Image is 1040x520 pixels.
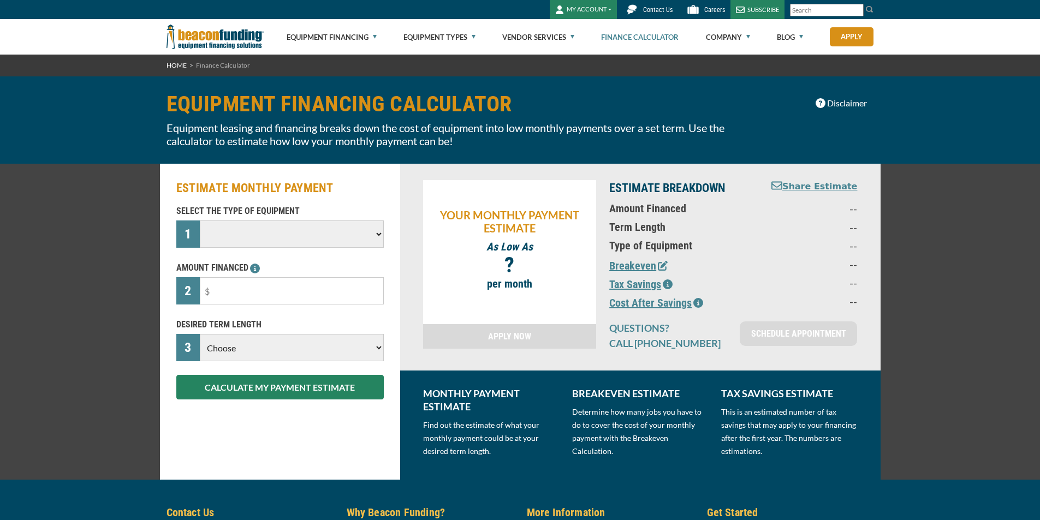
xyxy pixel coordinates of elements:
[643,6,673,14] span: Contact Us
[429,240,591,253] p: As Low As
[762,202,857,215] p: --
[601,20,679,55] a: Finance Calculator
[176,220,200,248] div: 1
[609,239,748,252] p: Type of Equipment
[403,20,476,55] a: Equipment Types
[423,387,559,413] p: MONTHLY PAYMENT ESTIMATE
[609,202,748,215] p: Amount Financed
[572,387,708,400] p: BREAKEVEN ESTIMATE
[777,20,803,55] a: Blog
[609,337,727,350] p: CALL [PHONE_NUMBER]
[609,258,668,274] button: Breakeven
[865,5,874,14] img: Search
[176,180,384,196] h2: ESTIMATE MONTHLY PAYMENT
[176,318,384,331] p: DESIRED TERM LENGTH
[609,220,748,234] p: Term Length
[790,4,864,16] input: Search
[176,277,200,304] div: 2
[609,276,673,292] button: Tax Savings
[423,419,559,458] p: Find out the estimate of what your monthly payment could be at your desired term length.
[429,259,591,272] p: ?
[762,239,857,252] p: --
[167,19,264,55] img: Beacon Funding Corporation logo
[287,20,377,55] a: Equipment Financing
[609,321,727,334] p: QUESTIONS?
[423,324,597,349] a: APPLY NOW
[609,180,748,196] p: ESTIMATE BREAKDOWN
[167,61,187,69] a: HOME
[572,405,708,458] p: Determine how many jobs you have to do to cover the cost of your monthly payment with the Breakev...
[176,205,384,218] p: SELECT THE TYPE OF EQUIPMENT
[762,220,857,234] p: --
[196,61,250,69] span: Finance Calculator
[771,180,858,194] button: Share Estimate
[762,258,857,271] p: --
[762,276,857,289] p: --
[740,321,857,346] a: SCHEDULE APPOINTMENT
[176,375,384,399] button: CALCULATE MY PAYMENT ESTIMATE
[706,20,750,55] a: Company
[429,277,591,290] p: per month
[429,208,591,235] p: YOUR MONTHLY PAYMENT ESTIMATE
[827,97,867,110] span: Disclaimer
[721,387,857,400] p: TAX SAVINGS ESTIMATE
[830,27,873,46] a: Apply
[200,277,383,304] input: $
[704,6,725,14] span: Careers
[609,295,703,311] button: Cost After Savings
[852,6,861,15] a: Clear search text
[167,121,754,147] p: Equipment leasing and financing breaks down the cost of equipment into low monthly payments over ...
[809,93,874,113] button: Disclaimer
[502,20,574,55] a: Vendor Services
[721,405,857,458] p: This is an estimated number of tax savings that may apply to your financing after the first year....
[762,295,857,308] p: --
[176,334,200,361] div: 3
[176,261,384,274] p: AMOUNT FINANCED
[167,93,754,116] h1: EQUIPMENT FINANCING CALCULATOR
